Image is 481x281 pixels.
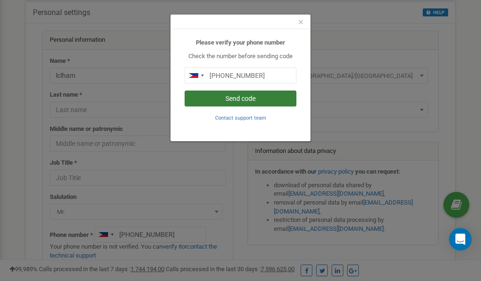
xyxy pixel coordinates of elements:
[185,52,296,61] p: Check the number before sending code
[298,17,303,27] button: Close
[298,16,303,28] span: ×
[196,39,285,46] b: Please verify your phone number
[185,91,296,106] button: Send code
[185,68,296,84] input: 0905 123 4567
[185,68,207,83] div: Telephone country code
[215,115,266,121] small: Contact support team
[449,228,472,251] div: Open Intercom Messenger
[215,114,266,121] a: Contact support team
